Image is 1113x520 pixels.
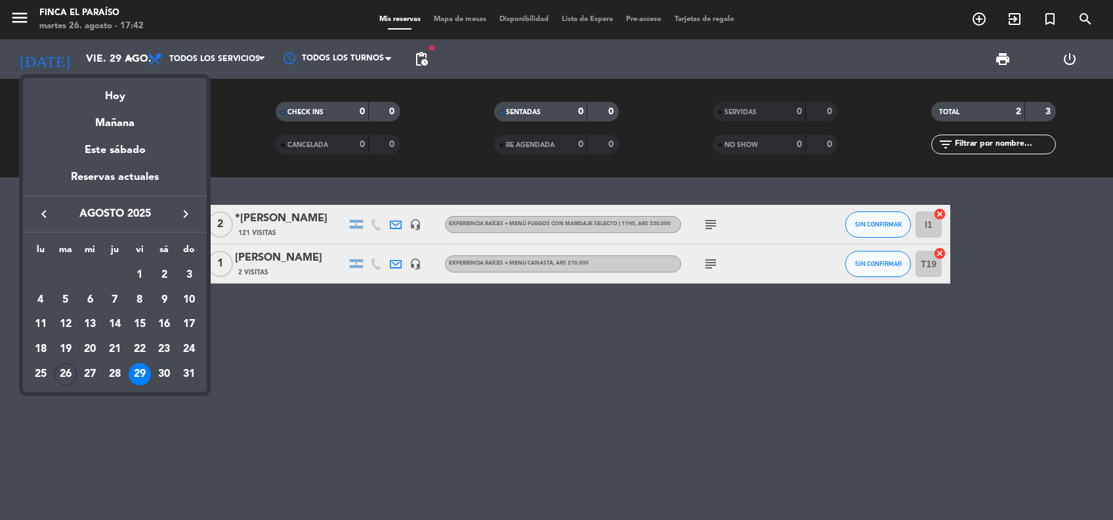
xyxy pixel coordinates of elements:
div: 11 [30,314,52,336]
div: 12 [54,314,77,336]
td: 10 de agosto de 2025 [177,288,201,313]
td: 2 de agosto de 2025 [152,263,177,288]
div: 26 [54,363,77,385]
div: 1 [129,264,151,286]
div: 2 [153,264,175,286]
td: 31 de agosto de 2025 [177,362,201,387]
div: 19 [54,338,77,360]
div: Hoy [23,78,207,105]
div: 29 [129,363,151,385]
div: 28 [104,363,126,385]
span: agosto 2025 [56,206,174,223]
td: 23 de agosto de 2025 [152,337,177,362]
td: 5 de agosto de 2025 [53,288,78,313]
th: lunes [28,242,53,263]
div: 6 [79,289,101,311]
div: 25 [30,363,52,385]
td: 1 de agosto de 2025 [127,263,152,288]
div: Este sábado [23,132,207,169]
div: 4 [30,289,52,311]
div: 7 [104,289,126,311]
button: keyboard_arrow_right [174,206,198,223]
button: keyboard_arrow_left [32,206,56,223]
div: 3 [178,264,200,286]
td: 4 de agosto de 2025 [28,288,53,313]
td: 19 de agosto de 2025 [53,337,78,362]
th: martes [53,242,78,263]
td: 29 de agosto de 2025 [127,362,152,387]
td: 28 de agosto de 2025 [102,362,127,387]
td: 27 de agosto de 2025 [77,362,102,387]
div: 30 [153,363,175,385]
div: 15 [129,314,151,336]
td: 7 de agosto de 2025 [102,288,127,313]
div: 22 [129,338,151,360]
div: 14 [104,314,126,336]
td: 16 de agosto de 2025 [152,313,177,337]
div: 8 [129,289,151,311]
td: 26 de agosto de 2025 [53,362,78,387]
div: 18 [30,338,52,360]
div: 24 [178,338,200,360]
td: 25 de agosto de 2025 [28,362,53,387]
td: 14 de agosto de 2025 [102,313,127,337]
td: 9 de agosto de 2025 [152,288,177,313]
td: 11 de agosto de 2025 [28,313,53,337]
div: 20 [79,338,101,360]
th: domingo [177,242,201,263]
div: 16 [153,314,175,336]
div: 21 [104,338,126,360]
div: Mañana [23,105,207,132]
div: 31 [178,363,200,385]
td: 24 de agosto de 2025 [177,337,201,362]
div: 13 [79,314,101,336]
td: 22 de agosto de 2025 [127,337,152,362]
div: 23 [153,338,175,360]
th: jueves [102,242,127,263]
td: 13 de agosto de 2025 [77,313,102,337]
div: 5 [54,289,77,311]
i: keyboard_arrow_left [36,206,52,222]
div: Reservas actuales [23,169,207,196]
th: sábado [152,242,177,263]
div: 27 [79,363,101,385]
i: keyboard_arrow_right [178,206,194,222]
td: 21 de agosto de 2025 [102,337,127,362]
div: 10 [178,289,200,311]
td: 17 de agosto de 2025 [177,313,201,337]
td: 3 de agosto de 2025 [177,263,201,288]
td: 8 de agosto de 2025 [127,288,152,313]
td: 18 de agosto de 2025 [28,337,53,362]
td: AGO. [28,263,127,288]
td: 12 de agosto de 2025 [53,313,78,337]
div: 17 [178,314,200,336]
td: 6 de agosto de 2025 [77,288,102,313]
td: 15 de agosto de 2025 [127,313,152,337]
td: 20 de agosto de 2025 [77,337,102,362]
td: 30 de agosto de 2025 [152,362,177,387]
div: 9 [153,289,175,311]
th: viernes [127,242,152,263]
th: miércoles [77,242,102,263]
